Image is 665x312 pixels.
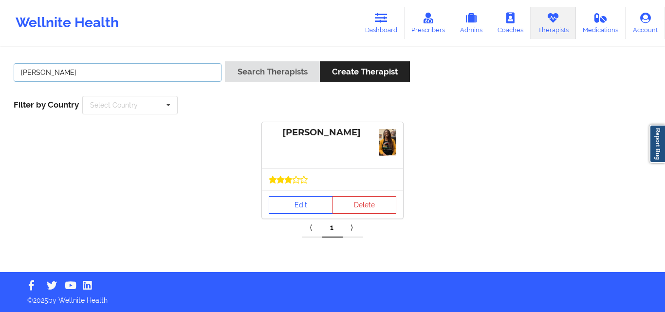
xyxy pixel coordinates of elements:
[14,100,79,110] span: Filter by Country
[302,218,322,238] a: Previous item
[90,102,138,109] div: Select Country
[269,127,396,138] div: [PERSON_NAME]
[14,63,222,82] input: Search Keywords
[649,125,665,163] a: Report Bug
[320,61,410,82] button: Create Therapist
[531,7,576,39] a: Therapists
[269,196,333,214] a: Edit
[302,218,363,238] div: Pagination Navigation
[379,129,396,156] img: FkdBXoO57cNV45hU6C2F780but_Wg16qxHD-1K9pZ78.jpeg
[322,218,343,238] a: 1
[20,289,645,305] p: © 2025 by Wellnite Health
[225,61,319,82] button: Search Therapists
[332,196,397,214] button: Delete
[576,7,626,39] a: Medications
[405,7,453,39] a: Prescribers
[452,7,490,39] a: Admins
[626,7,665,39] a: Account
[343,218,363,238] a: Next item
[490,7,531,39] a: Coaches
[358,7,405,39] a: Dashboard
